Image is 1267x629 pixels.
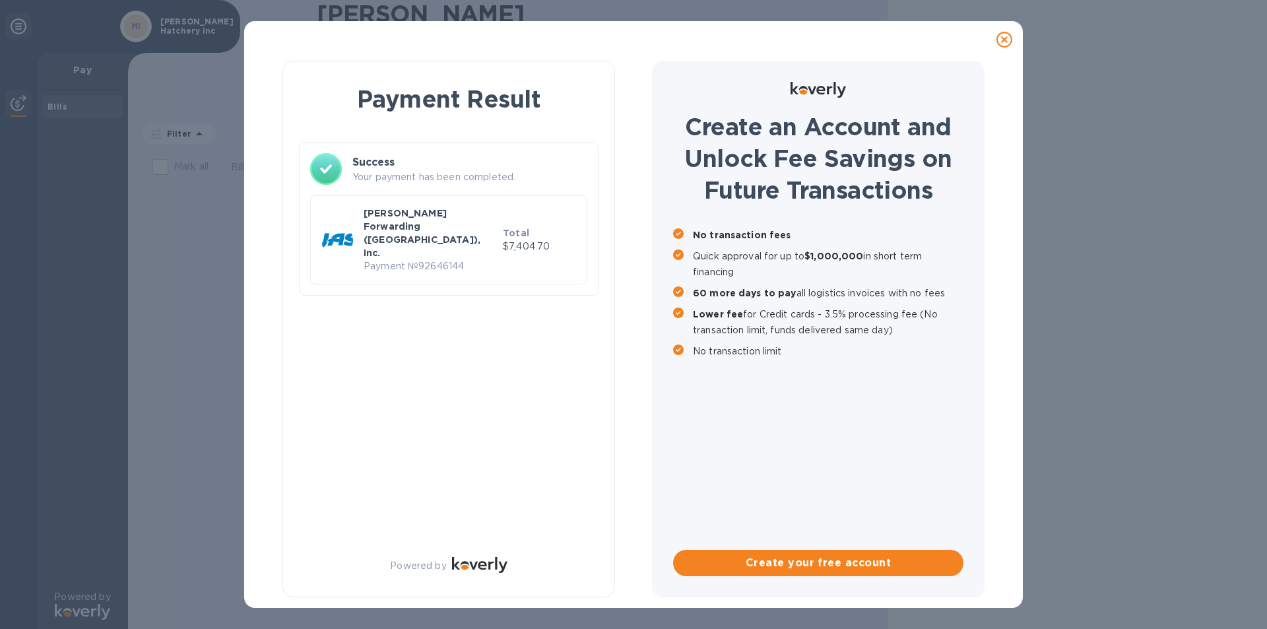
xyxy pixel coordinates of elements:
[364,259,498,273] p: Payment № 92646144
[693,248,963,280] p: Quick approval for up to in short term financing
[503,240,576,253] p: $7,404.70
[390,559,446,573] p: Powered by
[693,230,791,240] b: No transaction fees
[452,557,507,573] img: Logo
[693,306,963,338] p: for Credit cards - 3.5% processing fee (No transaction limit, funds delivered same day)
[693,285,963,301] p: all logistics invoices with no fees
[804,251,863,261] b: $1,000,000
[684,555,953,571] span: Create your free account
[693,309,743,319] b: Lower fee
[673,550,963,576] button: Create your free account
[791,82,846,98] img: Logo
[673,111,963,206] h1: Create an Account and Unlock Fee Savings on Future Transactions
[304,83,593,116] h1: Payment Result
[352,154,587,170] h3: Success
[693,343,963,359] p: No transaction limit
[503,228,529,238] b: Total
[352,170,587,184] p: Your payment has been completed.
[364,207,498,259] p: [PERSON_NAME] Forwarding ([GEOGRAPHIC_DATA]), Inc.
[693,288,796,298] b: 60 more days to pay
